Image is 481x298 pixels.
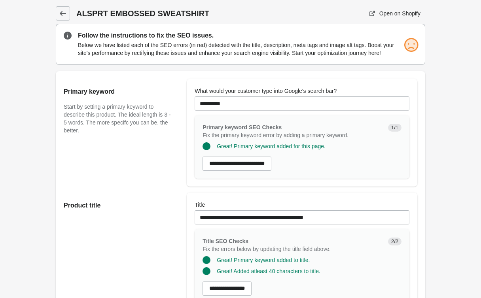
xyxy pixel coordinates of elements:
span: Title SEO Checks [203,238,248,244]
span: 2/2 [388,238,401,245]
p: Follow the instructions to fix the SEO issues. [78,31,417,40]
span: Primary keyword SEO Checks [203,124,282,130]
a: Open on Shopify [365,6,425,21]
p: Start by setting a primary keyword to describe this product. The ideal length is 3 - 5 words. The... [64,103,171,134]
span: Great! Added atleast 40 characters to title. [217,268,320,274]
label: What would your customer type into Google's search bar? [195,87,337,95]
h2: Product title [64,201,171,210]
div: Open on Shopify [379,10,420,17]
h2: Primary keyword [64,87,171,96]
h1: ALSPRT EMBOSSED SWEATSHIRT [76,8,284,19]
span: Great! Primary keyword added for this page. [217,143,326,149]
span: 1/1 [388,124,401,132]
label: Title [195,201,205,209]
p: Fix the errors below by updating the title field above. [203,245,382,253]
p: Below we have listed each of the SEO errors (in red) detected with the title, description, meta t... [78,41,417,57]
p: Fix the primary keyword error by adding a primary keyword. [203,131,382,139]
span: Great! Primary keyword added to title. [217,257,310,263]
img: sad.png [403,37,419,53]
